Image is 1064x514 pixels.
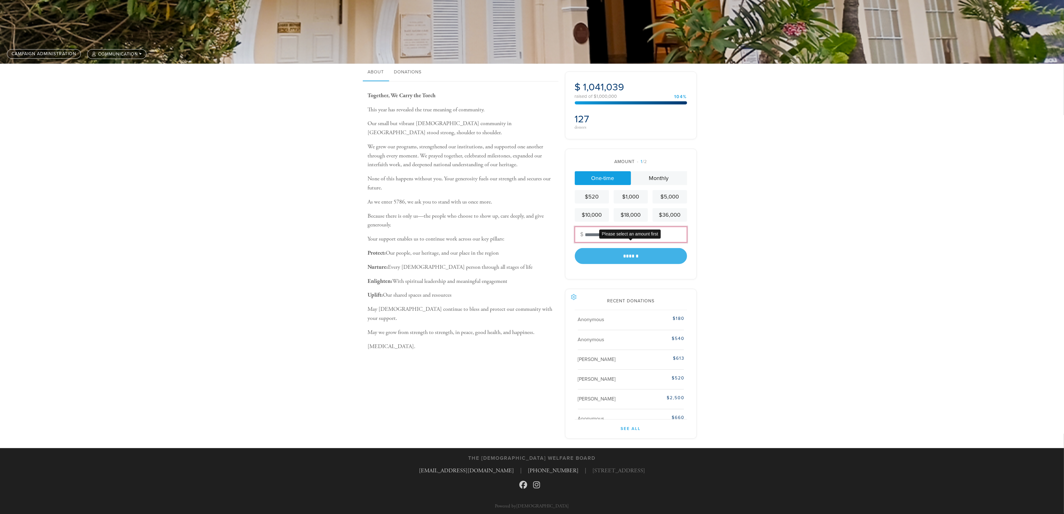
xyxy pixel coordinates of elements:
span: 1 [641,159,643,164]
p: We grew our programs, strengthened our institutions, and supported one another through every mome... [368,142,555,169]
span: [STREET_ADDRESS] [592,466,645,475]
a: [DEMOGRAPHIC_DATA] [516,503,569,509]
a: [EMAIL_ADDRESS][DOMAIN_NAME] [419,467,514,474]
b: Enlighten: [368,278,393,285]
div: $540 [648,335,685,342]
a: $520 [575,190,609,204]
div: $5,000 [655,193,684,201]
a: About [363,64,389,81]
a: [PHONE_NUMBER] [528,467,579,474]
h3: The [DEMOGRAPHIC_DATA] Welfare Board [468,455,596,461]
p: Our shared spaces and resources [368,291,555,300]
a: $36,000 [653,208,687,222]
div: $660 [648,414,685,421]
a: $18,000 [614,208,648,222]
b: Uplift: [368,291,383,299]
p: This year has revealed the true meaning of community. [368,105,555,114]
div: $520 [648,375,685,381]
p: Every [DEMOGRAPHIC_DATA] person through all stages of life [368,263,555,272]
button: communication [87,49,146,59]
a: Campaign Administration [7,49,81,59]
a: Monthly [631,171,687,185]
p: [MEDICAL_DATA]. [368,342,555,351]
a: Donations [389,64,427,81]
b: Together, We Carry the Torch [368,92,436,99]
a: One-time [575,171,631,185]
a: See All [575,420,687,432]
div: raised of $1,000,000 [575,94,687,99]
p: As we enter 5786, we ask you to stand with us once more. [368,198,555,207]
span: | [520,466,521,475]
p: May [DEMOGRAPHIC_DATA] continue to bless and protect our community with your support. [368,305,555,323]
div: $613 [648,355,685,362]
h2: 127 [575,113,629,125]
div: $18,000 [616,211,645,219]
div: $1,000 [616,193,645,201]
span: [PERSON_NAME] [578,376,616,382]
span: Anonymous [578,336,604,343]
span: Anonymous [578,416,604,422]
span: [PERSON_NAME] [578,356,616,363]
div: $180 [648,315,685,322]
a: $5,000 [653,190,687,204]
b: Protect: [368,249,386,257]
div: donors [575,125,629,130]
p: None of this happens without you. Your generosity fuels our strength and secures our future. [368,174,555,193]
span: 1,041,039 [583,81,624,93]
p: Your support enables us to continue work across our key pillars: [368,235,555,244]
b: Nurture: [368,263,388,271]
span: Anonymous [578,316,604,323]
div: $520 [577,193,606,201]
p: Because there is only us—the people who choose to show up, care deeply, and give generously. [368,212,555,230]
p: With spiritual leadership and meaningful engagement [368,277,555,286]
div: $36,000 [655,211,684,219]
span: /2 [637,159,647,164]
span: | [585,466,586,475]
span: $ [575,81,581,93]
div: 104% [675,95,687,99]
a: $1,000 [614,190,648,204]
p: Our small but vibrant [DEMOGRAPHIC_DATA] community in [GEOGRAPHIC_DATA] stood strong, shoulder to... [368,119,555,137]
span: [PERSON_NAME] [578,396,616,402]
div: Amount [575,158,687,165]
div: Please select an amount first [599,230,661,239]
p: Our people, our heritage, and our place in the region [368,249,555,258]
a: $10,000 [575,208,609,222]
h2: Recent Donations [575,299,687,304]
p: Powered by [495,504,569,508]
div: $2,500 [648,395,685,401]
p: May we grow from strength to strength, in peace, good health, and happiness. [368,328,555,337]
div: $10,000 [577,211,606,219]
